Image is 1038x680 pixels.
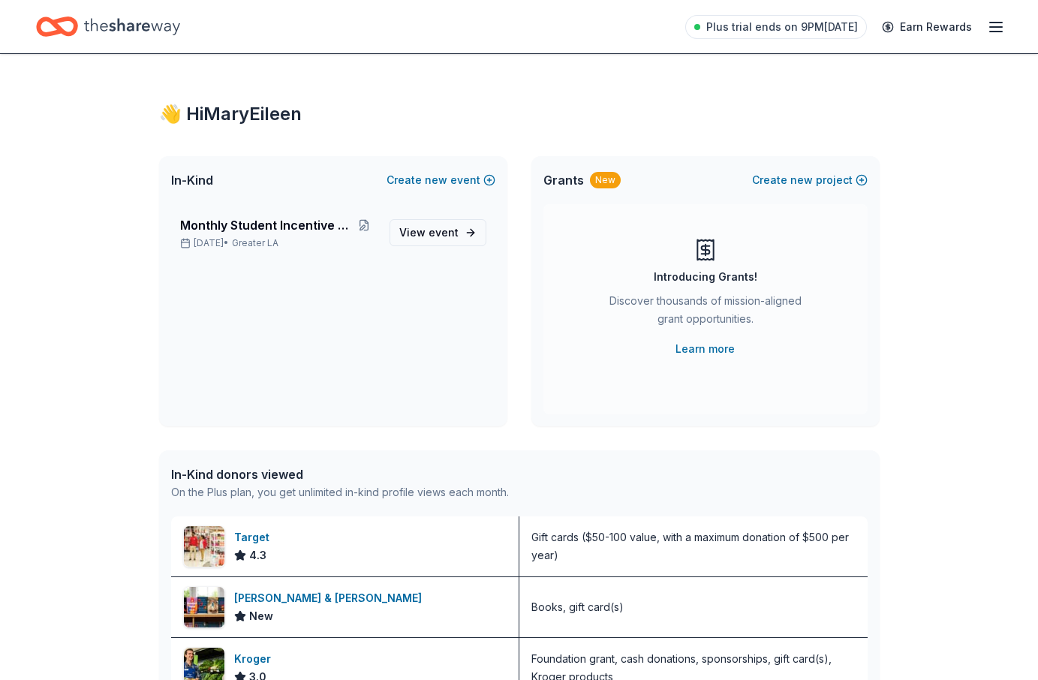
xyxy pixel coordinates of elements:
[706,18,858,36] span: Plus trial ends on 9PM[DATE]
[184,526,224,567] img: Image for Target
[234,528,275,546] div: Target
[685,15,867,39] a: Plus trial ends on 9PM[DATE]
[184,587,224,627] img: Image for Barnes & Noble
[159,102,880,126] div: 👋 Hi MaryEileen
[531,528,856,564] div: Gift cards ($50-100 value, with a maximum donation of $500 per year)
[675,340,735,358] a: Learn more
[603,292,808,334] div: Discover thousands of mission-aligned grant opportunities.
[234,650,277,668] div: Kroger
[429,226,459,239] span: event
[171,171,213,189] span: In-Kind
[590,172,621,188] div: New
[249,546,266,564] span: 4.3
[180,237,378,249] p: [DATE] •
[531,598,624,616] div: Books, gift card(s)
[390,219,486,246] a: View event
[171,465,509,483] div: In-Kind donors viewed
[425,171,447,189] span: new
[180,216,352,234] span: Monthly Student Incentive Raffles
[387,171,495,189] button: Createnewevent
[171,483,509,501] div: On the Plus plan, you get unlimited in-kind profile views each month.
[752,171,868,189] button: Createnewproject
[399,224,459,242] span: View
[234,589,428,607] div: [PERSON_NAME] & [PERSON_NAME]
[249,607,273,625] span: New
[36,9,180,44] a: Home
[543,171,584,189] span: Grants
[790,171,813,189] span: new
[873,14,981,41] a: Earn Rewards
[232,237,278,249] span: Greater LA
[654,268,757,286] div: Introducing Grants!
